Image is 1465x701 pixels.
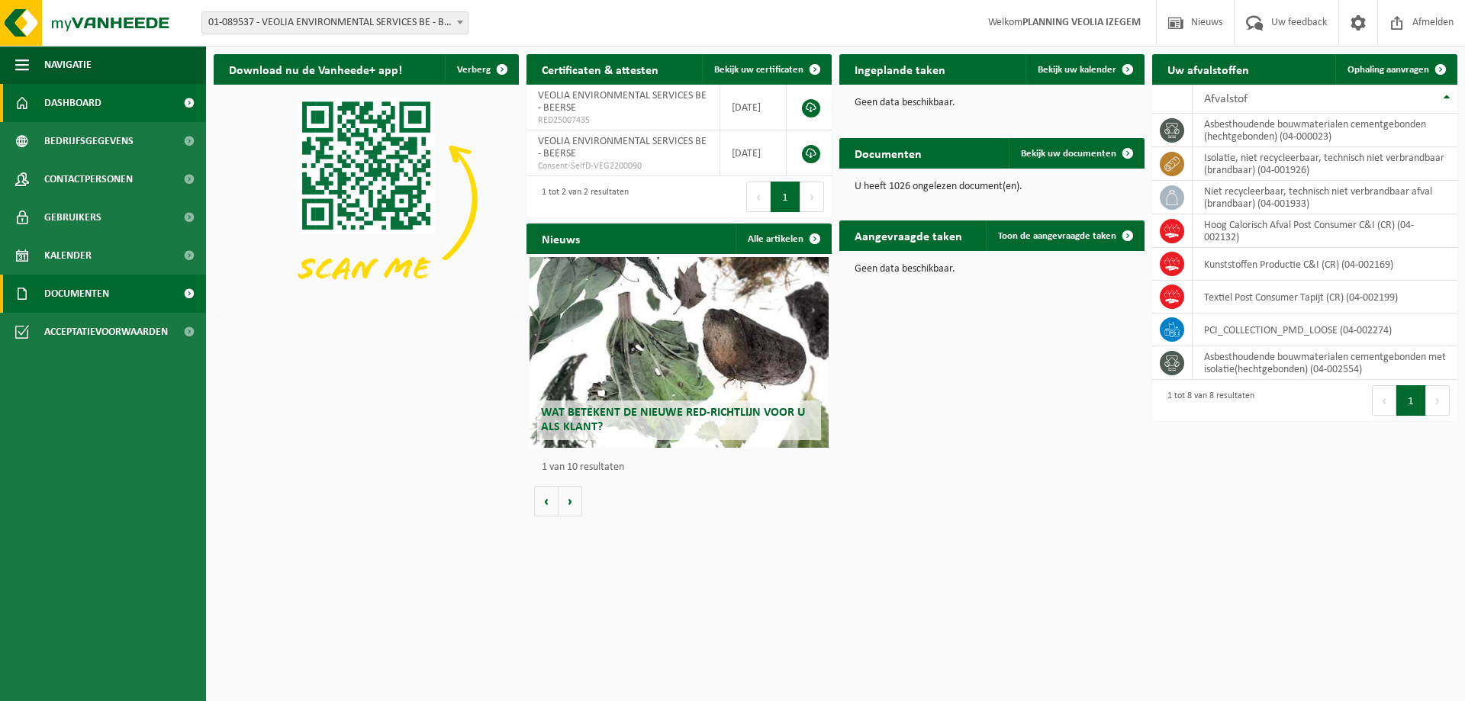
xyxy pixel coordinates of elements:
button: Volgende [559,486,582,516]
span: VEOLIA ENVIRONMENTAL SERVICES BE - BEERSE [538,90,707,114]
h2: Ingeplande taken [839,54,961,84]
td: [DATE] [720,85,787,130]
p: U heeft 1026 ongelezen document(en). [855,182,1129,192]
span: Kalender [44,236,92,275]
td: PCI_COLLECTION_PMD_LOOSE (04-002274) [1193,314,1457,346]
div: 1 tot 8 van 8 resultaten [1160,384,1254,417]
h2: Documenten [839,138,937,168]
img: Download de VHEPlus App [214,85,519,314]
span: Bekijk uw certificaten [714,65,803,75]
td: niet recycleerbaar, technisch niet verbrandbaar afval (brandbaar) (04-001933) [1193,181,1457,214]
span: Acceptatievoorwaarden [44,313,168,351]
a: Alle artikelen [736,223,830,254]
a: Ophaling aanvragen [1335,54,1456,85]
span: Verberg [457,65,491,75]
span: 01-089537 - VEOLIA ENVIRONMENTAL SERVICES BE - BEERSE [201,11,468,34]
span: Consent-SelfD-VEG2200090 [538,160,708,172]
td: isolatie, niet recycleerbaar, technisch niet verbrandbaar (brandbaar) (04-001926) [1193,147,1457,181]
a: Bekijk uw documenten [1009,138,1143,169]
span: Ophaling aanvragen [1347,65,1429,75]
a: Wat betekent de nieuwe RED-richtlijn voor u als klant? [530,257,829,448]
span: Bekijk uw documenten [1021,149,1116,159]
td: asbesthoudende bouwmaterialen cementgebonden (hechtgebonden) (04-000023) [1193,114,1457,147]
span: 01-089537 - VEOLIA ENVIRONMENTAL SERVICES BE - BEERSE [202,12,468,34]
a: Toon de aangevraagde taken [986,220,1143,251]
button: Previous [1372,385,1396,416]
button: Previous [746,182,771,212]
span: Gebruikers [44,198,101,236]
span: Bekijk uw kalender [1038,65,1116,75]
p: 1 van 10 resultaten [542,462,824,473]
span: Documenten [44,275,109,313]
a: Bekijk uw kalender [1025,54,1143,85]
td: [DATE] [720,130,787,176]
span: Toon de aangevraagde taken [998,231,1116,241]
td: asbesthoudende bouwmaterialen cementgebonden met isolatie(hechtgebonden) (04-002554) [1193,346,1457,380]
td: Kunststoffen Productie C&I (CR) (04-002169) [1193,248,1457,281]
td: Hoog Calorisch Afval Post Consumer C&I (CR) (04-002132) [1193,214,1457,248]
h2: Download nu de Vanheede+ app! [214,54,417,84]
p: Geen data beschikbaar. [855,264,1129,275]
button: Verberg [445,54,517,85]
span: VEOLIA ENVIRONMENTAL SERVICES BE - BEERSE [538,136,707,159]
h2: Certificaten & attesten [526,54,674,84]
span: Dashboard [44,84,101,122]
span: RED25007435 [538,114,708,127]
button: Next [1426,385,1450,416]
span: Contactpersonen [44,160,133,198]
h2: Uw afvalstoffen [1152,54,1264,84]
button: Next [800,182,824,212]
span: Navigatie [44,46,92,84]
button: Vorige [534,486,559,516]
strong: PLANNING VEOLIA IZEGEM [1022,17,1141,28]
a: Bekijk uw certificaten [702,54,830,85]
div: 1 tot 2 van 2 resultaten [534,180,629,214]
button: 1 [1396,385,1426,416]
h2: Nieuws [526,223,595,253]
span: Afvalstof [1204,93,1248,105]
span: Wat betekent de nieuwe RED-richtlijn voor u als klant? [541,407,805,433]
button: 1 [771,182,800,212]
td: Textiel Post Consumer Tapijt (CR) (04-002199) [1193,281,1457,314]
h2: Aangevraagde taken [839,220,977,250]
span: Bedrijfsgegevens [44,122,134,160]
p: Geen data beschikbaar. [855,98,1129,108]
